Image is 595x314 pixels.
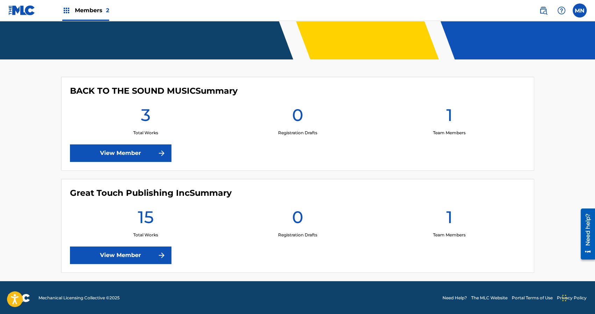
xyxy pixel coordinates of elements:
[278,130,317,136] p: Registration Drafts
[70,86,238,96] h4: BACK TO THE SOUND MUSIC
[141,105,150,130] h1: 3
[70,247,171,264] a: View Member
[292,207,303,232] h1: 0
[75,6,109,14] span: Members
[157,251,166,259] img: f7272a7cc735f4ea7f67.svg
[62,6,71,15] img: Top Rightsholders
[560,280,595,314] iframe: Chat Widget
[433,130,466,136] p: Team Members
[8,5,35,15] img: MLC Logo
[575,206,595,262] iframe: Resource Center
[536,3,550,17] a: Public Search
[512,295,553,301] a: Portal Terms of Use
[38,295,120,301] span: Mechanical Licensing Collective © 2025
[471,295,508,301] a: The MLC Website
[278,232,317,238] p: Registration Drafts
[573,3,587,17] div: User Menu
[70,144,171,162] a: View Member
[442,295,467,301] a: Need Help?
[554,3,568,17] div: Help
[133,130,158,136] p: Total Works
[446,105,452,130] h1: 1
[8,294,30,302] img: logo
[70,188,232,198] h4: Great Touch Publishing Inc
[292,105,303,130] h1: 0
[106,7,109,14] span: 2
[562,287,566,308] div: Drag
[137,207,154,232] h1: 15
[157,149,166,157] img: f7272a7cc735f4ea7f67.svg
[539,6,547,15] img: search
[557,6,566,15] img: help
[446,207,452,232] h1: 1
[557,295,587,301] a: Privacy Policy
[433,232,466,238] p: Team Members
[133,232,158,238] p: Total Works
